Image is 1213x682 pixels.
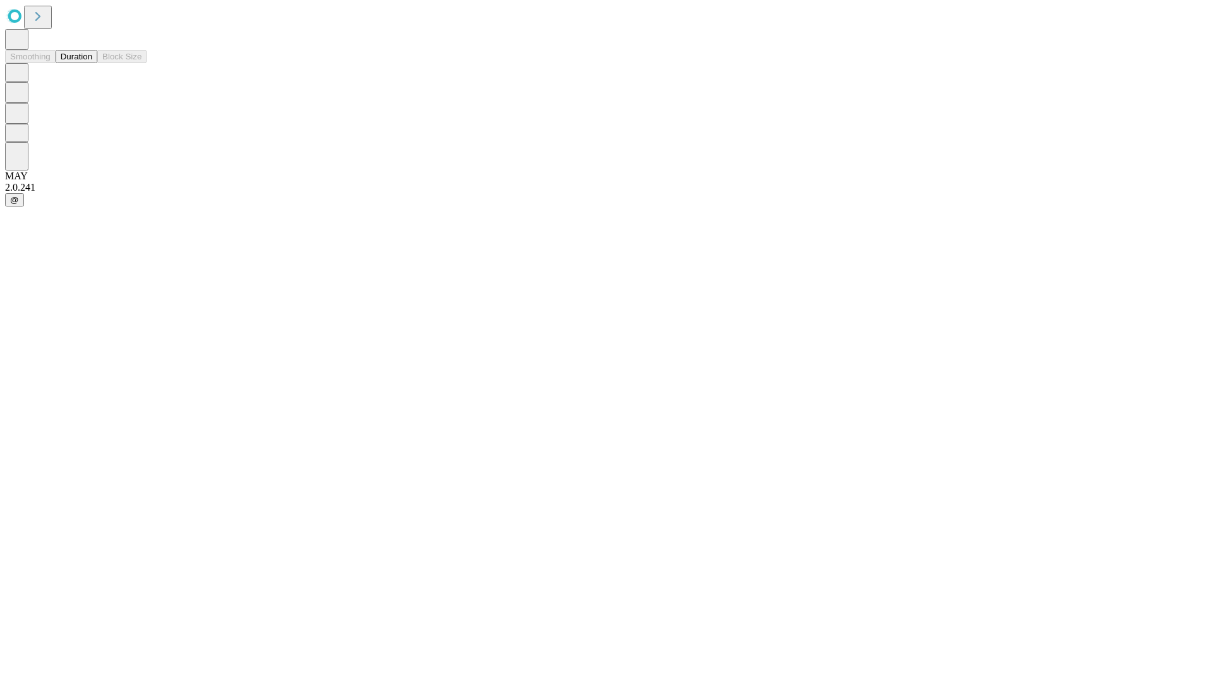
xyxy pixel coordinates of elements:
button: Block Size [97,50,147,63]
div: 2.0.241 [5,182,1208,193]
button: @ [5,193,24,206]
span: @ [10,195,19,205]
div: MAY [5,170,1208,182]
button: Smoothing [5,50,56,63]
button: Duration [56,50,97,63]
